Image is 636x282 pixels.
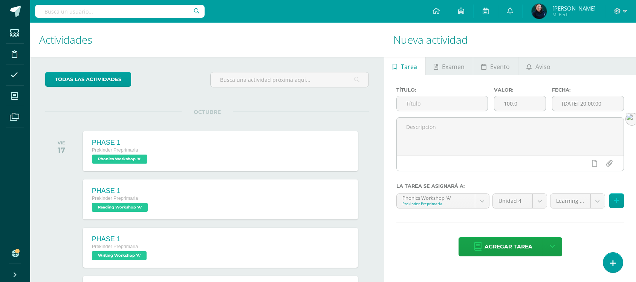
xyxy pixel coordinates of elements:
[92,251,147,260] span: Writing Workshop 'A'
[532,4,547,19] img: 025a7cf4a908f3c26f6a181e68158fd9.png
[485,238,532,256] span: Agregar tarea
[426,57,473,75] a: Examen
[211,72,369,87] input: Busca una actividad próxima aquí...
[39,23,375,57] h1: Actividades
[92,203,148,212] span: Reading Workshop 'A'
[402,201,469,206] div: Prekinder Preprimaria
[58,146,65,155] div: 17
[402,194,469,201] div: Phonics Workshop 'A'
[92,147,138,153] span: Prekinder Preprimaria
[535,58,550,76] span: Aviso
[493,194,547,208] a: Unidad 4
[35,5,205,18] input: Busca un usuario...
[556,194,585,208] span: Learning activities (70.0pts)
[92,155,147,164] span: Phonics Workshop 'A'
[494,87,546,93] label: Valor:
[396,183,624,189] label: La tarea se asignará a:
[396,87,488,93] label: Título:
[442,58,465,76] span: Examen
[552,96,624,111] input: Fecha de entrega
[498,194,527,208] span: Unidad 4
[552,87,624,93] label: Fecha:
[518,57,559,75] a: Aviso
[92,235,148,243] div: PHASE 1
[92,196,138,201] span: Prekinder Preprimaria
[92,139,149,147] div: PHASE 1
[401,58,417,76] span: Tarea
[490,58,510,76] span: Evento
[494,96,546,111] input: Puntos máximos
[552,5,596,12] span: [PERSON_NAME]
[58,140,65,146] div: VIE
[92,244,138,249] span: Prekinder Preprimaria
[550,194,605,208] a: Learning activities (70.0pts)
[45,72,131,87] a: todas las Actividades
[473,57,518,75] a: Evento
[393,23,627,57] h1: Nueva actividad
[397,194,489,208] a: Phonics Workshop 'A'Prekinder Preprimaria
[182,109,233,115] span: OCTUBRE
[92,187,150,195] div: PHASE 1
[552,11,596,18] span: Mi Perfil
[384,57,425,75] a: Tarea
[397,96,487,111] input: Título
